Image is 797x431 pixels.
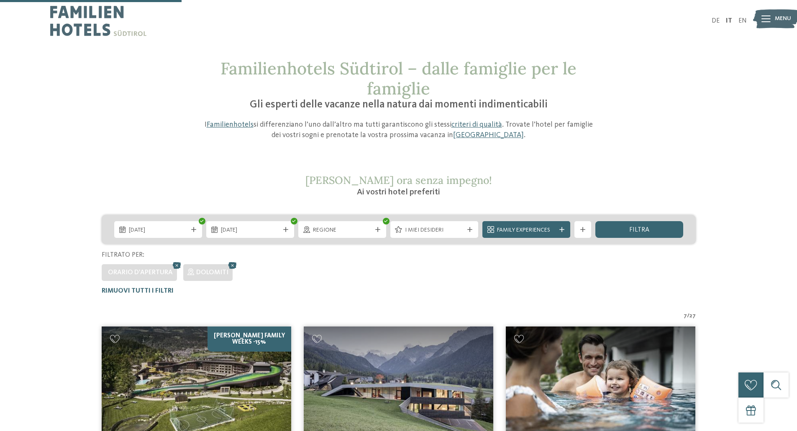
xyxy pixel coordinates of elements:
[200,120,597,140] p: I si differenziano l’uno dall’altro ma tutti garantiscono gli stessi . Trovate l’hotel per famigl...
[220,58,577,99] span: Familienhotels Südtirol – dalle famiglie per le famiglie
[497,226,556,235] span: Family Experiences
[405,226,464,235] span: I miei desideri
[451,121,502,128] a: criteri di qualità
[629,227,649,233] span: filtra
[196,269,228,276] span: Dolomiti
[250,99,548,110] span: Gli esperti delle vacanze nella natura dai momenti indimenticabili
[221,226,279,235] span: [DATE]
[129,226,187,235] span: [DATE]
[687,312,689,320] span: /
[102,288,174,294] span: Rimuovi tutti i filtri
[102,252,144,258] span: Filtrato per:
[738,18,747,24] a: EN
[305,173,492,187] span: [PERSON_NAME] ora senza impegno!
[689,312,696,320] span: 27
[108,269,173,276] span: Orario d'apertura
[207,121,254,128] a: Familienhotels
[726,18,732,24] a: IT
[357,188,440,196] span: Ai vostri hotel preferiti
[775,15,791,23] span: Menu
[313,226,372,235] span: Regione
[453,131,524,139] a: [GEOGRAPHIC_DATA]
[712,18,720,24] a: DE
[684,312,687,320] span: 7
